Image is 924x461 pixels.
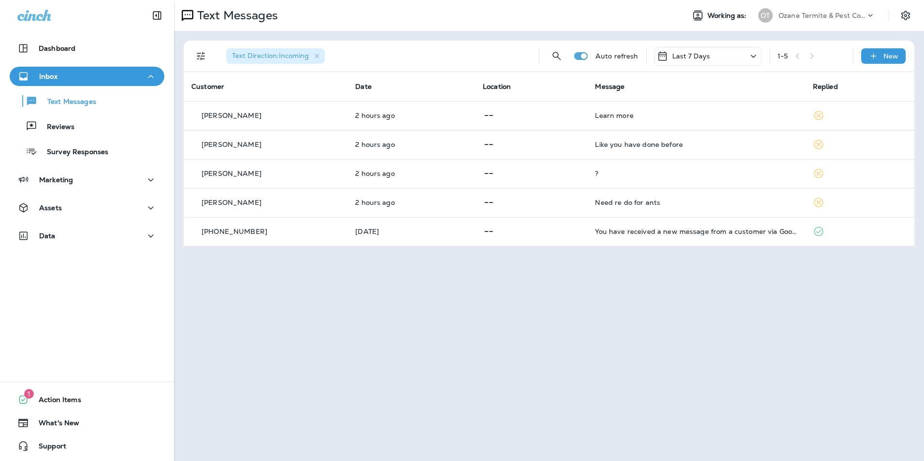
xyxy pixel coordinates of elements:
[595,141,797,148] div: Like you have done before
[595,199,797,206] div: Need re do for ants
[595,112,797,119] div: Learn more
[202,228,267,235] p: [PHONE_NUMBER]
[38,98,96,107] p: Text Messages
[24,389,34,399] span: 1
[37,148,108,157] p: Survey Responses
[39,44,75,52] p: Dashboard
[758,8,773,23] div: OT
[10,116,164,136] button: Reviews
[778,52,788,60] div: 1 - 5
[226,48,325,64] div: Text Direction:Incoming
[355,170,467,177] p: Sep 9, 2025 12:21 PM
[39,176,73,184] p: Marketing
[355,82,372,91] span: Date
[29,419,79,431] span: What's New
[483,82,511,91] span: Location
[202,112,261,119] p: [PERSON_NAME]
[29,442,66,454] span: Support
[202,170,261,177] p: [PERSON_NAME]
[595,82,624,91] span: Message
[202,199,261,206] p: [PERSON_NAME]
[672,52,710,60] p: Last 7 Days
[355,112,467,119] p: Sep 9, 2025 12:26 PM
[897,7,914,24] button: Settings
[191,46,211,66] button: Filters
[10,170,164,189] button: Marketing
[595,228,797,235] div: You have received a new message from a customer via Google Local Services Ads. Customer Name: , S...
[355,141,467,148] p: Sep 9, 2025 12:24 PM
[595,170,797,177] div: ?
[29,396,81,407] span: Action Items
[144,6,171,25] button: Collapse Sidebar
[355,199,467,206] p: Sep 9, 2025 12:18 PM
[355,228,467,235] p: Sep 5, 2025 02:00 PM
[39,72,58,80] p: Inbox
[595,52,638,60] p: Auto refresh
[39,204,62,212] p: Assets
[883,52,898,60] p: New
[10,413,164,432] button: What's New
[232,51,309,60] span: Text Direction : Incoming
[191,82,224,91] span: Customer
[10,390,164,409] button: 1Action Items
[10,67,164,86] button: Inbox
[547,46,566,66] button: Search Messages
[202,141,261,148] p: [PERSON_NAME]
[10,141,164,161] button: Survey Responses
[10,436,164,456] button: Support
[707,12,749,20] span: Working as:
[39,232,56,240] p: Data
[10,91,164,111] button: Text Messages
[10,198,164,217] button: Assets
[813,82,838,91] span: Replied
[10,39,164,58] button: Dashboard
[193,8,278,23] p: Text Messages
[37,123,74,132] p: Reviews
[10,226,164,245] button: Data
[779,12,866,19] p: Ozane Termite & Pest Control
